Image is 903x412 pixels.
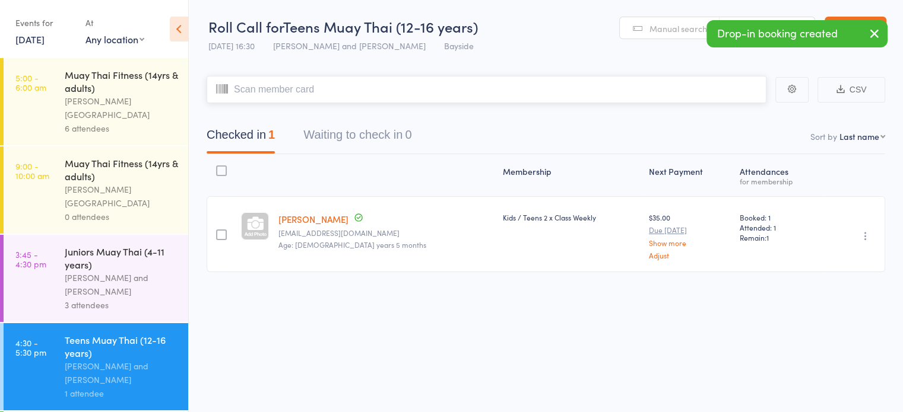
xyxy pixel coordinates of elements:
div: Muay Thai Fitness (14yrs & adults) [65,68,178,94]
button: CSV [818,77,885,103]
label: Sort by [810,130,837,142]
div: Juniors Muay Thai (4-11 years) [65,245,178,271]
div: Muay Thai Fitness (14yrs & adults) [65,157,178,183]
span: Roll Call for [208,17,283,36]
a: 9:00 -10:00 amMuay Thai Fitness (14yrs & adults)[PERSON_NAME][GEOGRAPHIC_DATA]0 attendees [4,146,188,234]
button: Waiting to check in0 [303,122,411,154]
input: Scan member card [207,76,766,103]
div: 6 attendees [65,122,178,135]
a: Show more [649,239,730,247]
span: Booked: 1 [739,212,819,222]
div: Any location [85,33,144,46]
span: Teens Muay Thai (12-16 years) [283,17,478,36]
div: 3 attendees [65,298,178,312]
span: Attended: 1 [739,222,819,232]
time: 3:45 - 4:30 pm [15,250,46,269]
div: Events for [15,13,74,33]
a: Adjust [649,251,730,259]
a: 3:45 -4:30 pmJuniors Muay Thai (4-11 years)[PERSON_NAME] and [PERSON_NAME]3 attendees [4,235,188,322]
div: Drop-in booking created [706,20,888,47]
time: 9:00 - 10:00 am [15,161,49,180]
small: Due [DATE] [649,226,730,234]
a: [DATE] [15,33,45,46]
div: [PERSON_NAME] and [PERSON_NAME] [65,359,178,387]
span: Age: [DEMOGRAPHIC_DATA] years 5 months [278,239,426,250]
div: Kids / Teens 2 x Class Weekly [502,212,639,222]
span: Manual search [649,23,707,34]
span: Bayside [444,40,474,52]
span: 1 [766,232,768,242]
small: Robstar763@gmail.com [278,229,493,237]
div: At [85,13,144,33]
a: [PERSON_NAME] [278,213,348,225]
a: Exit roll call [825,17,886,40]
div: [PERSON_NAME] and [PERSON_NAME] [65,271,178,298]
button: Checked in1 [207,122,275,154]
span: Remain: [739,232,819,242]
a: 4:30 -5:30 pmTeens Muay Thai (12-16 years)[PERSON_NAME] and [PERSON_NAME]1 attendee [4,323,188,410]
a: 5:00 -6:00 amMuay Thai Fitness (14yrs & adults)[PERSON_NAME][GEOGRAPHIC_DATA]6 attendees [4,58,188,145]
div: Teens Muay Thai (12-16 years) [65,333,178,359]
span: [DATE] 16:30 [208,40,255,52]
div: Atten­dances [734,159,823,191]
div: 1 [268,128,275,141]
div: 0 [405,128,411,141]
div: [PERSON_NAME][GEOGRAPHIC_DATA] [65,183,178,210]
div: 1 attendee [65,387,178,400]
div: Next Payment [644,159,734,191]
div: Membership [498,159,644,191]
time: 5:00 - 6:00 am [15,73,46,92]
div: $35.00 [649,212,730,259]
div: Last name [839,130,879,142]
div: [PERSON_NAME][GEOGRAPHIC_DATA] [65,94,178,122]
div: for membership [739,177,819,185]
time: 4:30 - 5:30 pm [15,338,46,357]
div: 0 attendees [65,210,178,223]
span: [PERSON_NAME] and [PERSON_NAME] [273,40,426,52]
